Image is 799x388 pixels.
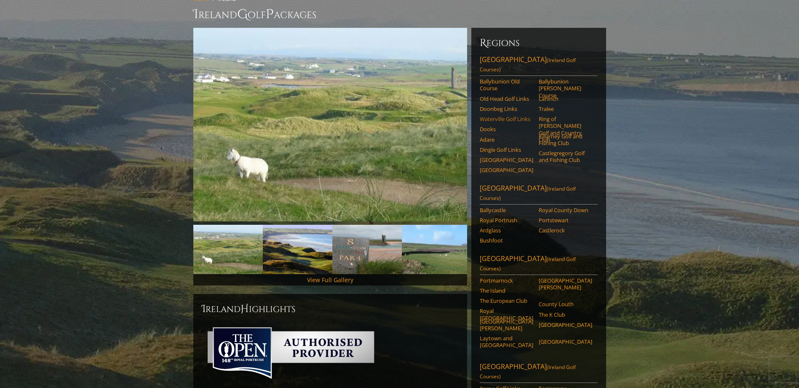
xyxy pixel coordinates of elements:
a: Killarney Golf and Fishing Club [539,133,592,147]
a: Laytown and [GEOGRAPHIC_DATA] [480,335,533,349]
a: Royal [GEOGRAPHIC_DATA] [480,307,533,321]
a: [GEOGRAPHIC_DATA] [480,156,533,163]
a: Portmarnock [480,277,533,284]
h6: Regions [480,36,598,50]
a: Dingle Golf Links [480,146,533,153]
a: Lahinch [539,95,592,102]
a: Tralee [539,105,592,112]
a: [GEOGRAPHIC_DATA][PERSON_NAME] [539,277,592,291]
a: The European Club [480,297,533,304]
a: Adare [480,136,533,143]
a: Ballycastle [480,207,533,213]
span: (Ireland Golf Courses) [480,57,576,73]
a: Dooks [480,126,533,132]
a: Ballybunion [PERSON_NAME] Course [539,78,592,99]
a: Doonbeg Links [480,105,533,112]
a: Royal Portrush [480,217,533,224]
span: (Ireland Golf Courses) [480,185,576,202]
a: Castlerock [539,227,592,234]
a: [GEOGRAPHIC_DATA](Ireland Golf Courses) [480,254,598,275]
a: Old Head Golf Links [480,95,533,102]
span: H [241,302,249,316]
a: The K Club [539,311,592,318]
a: Ring of [PERSON_NAME] Golf and Country Club [539,116,592,143]
span: (Ireland Golf Courses) [480,256,576,272]
a: [GEOGRAPHIC_DATA](Ireland Golf Courses) [480,362,598,383]
h1: Ireland olf ackages [193,6,606,23]
h2: Ireland ighlights [202,302,459,316]
a: Royal County Down [539,207,592,213]
a: Bushfoot [480,237,533,244]
a: County Louth [539,301,592,307]
a: Portstewart [539,217,592,224]
a: [GEOGRAPHIC_DATA](Ireland Golf Courses) [480,183,598,205]
a: Waterville Golf Links [480,116,533,122]
a: [GEOGRAPHIC_DATA][PERSON_NAME] [480,318,533,332]
a: [GEOGRAPHIC_DATA] [539,338,592,345]
a: [GEOGRAPHIC_DATA] [539,321,592,328]
a: Ballybunion Old Course [480,78,533,92]
a: The Island [480,287,533,294]
span: P [266,6,274,23]
span: G [237,6,248,23]
a: Ardglass [480,227,533,234]
a: [GEOGRAPHIC_DATA] [480,167,533,173]
a: View Full Gallery [307,276,353,284]
span: (Ireland Golf Courses) [480,364,576,380]
a: Castlegregory Golf and Fishing Club [539,150,592,164]
a: [GEOGRAPHIC_DATA](Ireland Golf Courses) [480,55,598,76]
